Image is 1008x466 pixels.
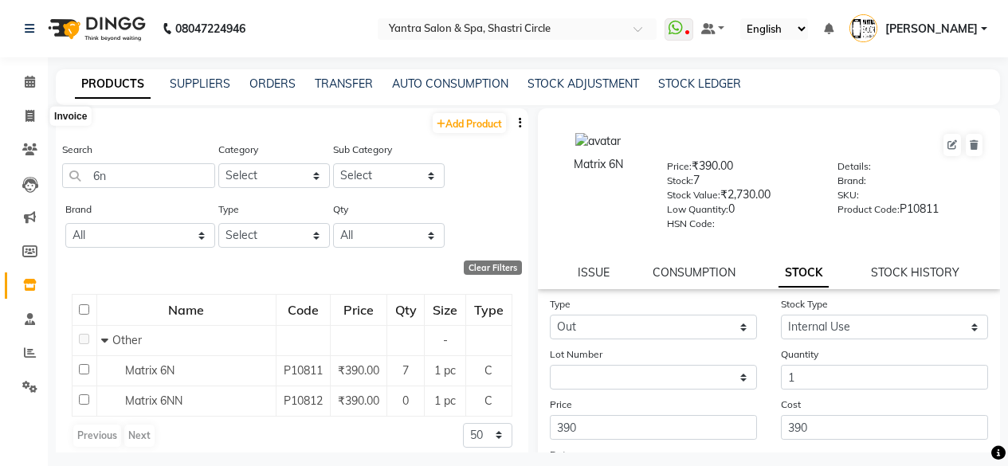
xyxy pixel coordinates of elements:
img: Arvind [849,14,877,42]
div: ₹2,730.00 [667,186,814,209]
label: Price [550,397,572,412]
label: Stock Value: [667,188,720,202]
div: Price [331,296,386,324]
label: HSN Code: [667,217,715,231]
a: STOCK LEDGER [658,76,741,91]
div: 0 [667,201,814,223]
span: - [443,333,448,347]
span: 7 [402,363,409,378]
label: SKU: [837,188,859,202]
img: avatar [575,133,621,150]
div: ₹390.00 [667,158,814,180]
span: C [484,363,492,378]
div: Size [426,296,464,324]
span: 1 pc [434,363,456,378]
span: Matrix 6NN [125,394,182,408]
label: Quantity [781,347,818,362]
img: logo [41,6,150,51]
label: Qty [333,202,348,217]
div: 7 [667,172,814,194]
div: Invoice [50,107,91,126]
a: SUPPLIERS [170,76,230,91]
span: 0 [402,394,409,408]
a: PRODUCTS [75,70,151,99]
label: Sub Category [333,143,392,157]
a: STOCK HISTORY [871,265,959,280]
label: Date [550,448,571,462]
div: Clear Filters [464,260,522,275]
a: Add Product [433,113,506,133]
span: Other [112,333,142,347]
label: Lot Number [550,347,602,362]
label: Search [62,143,92,157]
label: Stock Type [781,297,828,311]
div: Qty [388,296,423,324]
input: Search by product name or code [62,163,215,188]
div: Code [277,296,329,324]
span: P10812 [284,394,323,408]
a: STOCK ADJUSTMENT [528,76,639,91]
span: ₹390.00 [338,394,379,408]
label: Cost [781,397,801,412]
span: ₹390.00 [338,363,379,378]
span: P10811 [284,363,323,378]
label: Details: [837,159,871,174]
span: Matrix 6N [125,363,175,378]
div: Name [98,296,275,324]
label: Price: [667,159,692,174]
a: TRANSFER [315,76,373,91]
div: P10811 [837,201,984,223]
label: Category [218,143,258,157]
label: Low Quantity: [667,202,728,217]
a: ORDERS [249,76,296,91]
label: Type [218,202,239,217]
label: Brand [65,202,92,217]
div: Matrix 6N [554,156,644,173]
span: 1 pc [434,394,456,408]
a: AUTO CONSUMPTION [392,76,508,91]
a: CONSUMPTION [653,265,735,280]
div: Type [467,296,511,324]
span: [PERSON_NAME] [885,21,978,37]
a: STOCK [779,259,829,288]
b: 08047224946 [175,6,245,51]
label: Type [550,297,571,311]
label: Brand: [837,174,866,188]
a: ISSUE [578,265,610,280]
label: Stock: [667,174,693,188]
span: Collapse Row [101,333,112,347]
label: Product Code: [837,202,900,217]
span: C [484,394,492,408]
